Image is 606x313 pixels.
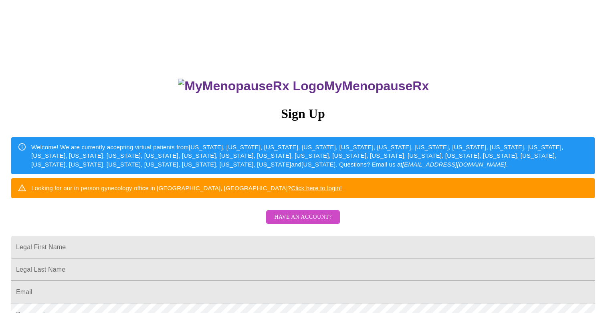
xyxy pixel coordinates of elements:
[31,140,588,172] div: Welcome! We are currently accepting virtual patients from [US_STATE], [US_STATE], [US_STATE], [US...
[12,79,595,93] h3: MyMenopauseRx
[11,106,595,121] h3: Sign Up
[402,161,506,168] em: [EMAIL_ADDRESS][DOMAIN_NAME]
[266,210,339,224] button: Have an account?
[291,185,342,191] a: Click here to login!
[274,212,331,222] span: Have an account?
[178,79,324,93] img: MyMenopauseRx Logo
[264,219,341,226] a: Have an account?
[31,181,342,195] div: Looking for our in person gynecology office in [GEOGRAPHIC_DATA], [GEOGRAPHIC_DATA]?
